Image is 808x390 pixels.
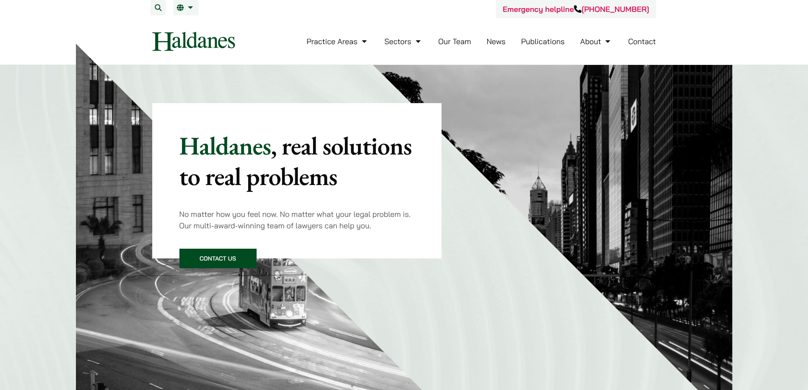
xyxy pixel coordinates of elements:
a: Sectors [384,36,422,46]
a: About [580,36,612,46]
p: No matter how you feel now. No matter what your legal problem is. Our multi-award-winning team of... [179,208,415,231]
mark: , real solutions to real problems [179,129,412,193]
a: Practice Areas [307,36,369,46]
a: Contact [628,36,656,46]
a: Emergency helpline[PHONE_NUMBER] [503,4,649,14]
img: Logo of Haldanes [152,32,235,51]
a: News [486,36,506,46]
a: Our Team [438,36,471,46]
a: EN [177,4,195,11]
a: Contact Us [179,249,257,268]
a: Publications [521,36,565,46]
p: Haldanes [179,130,415,191]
